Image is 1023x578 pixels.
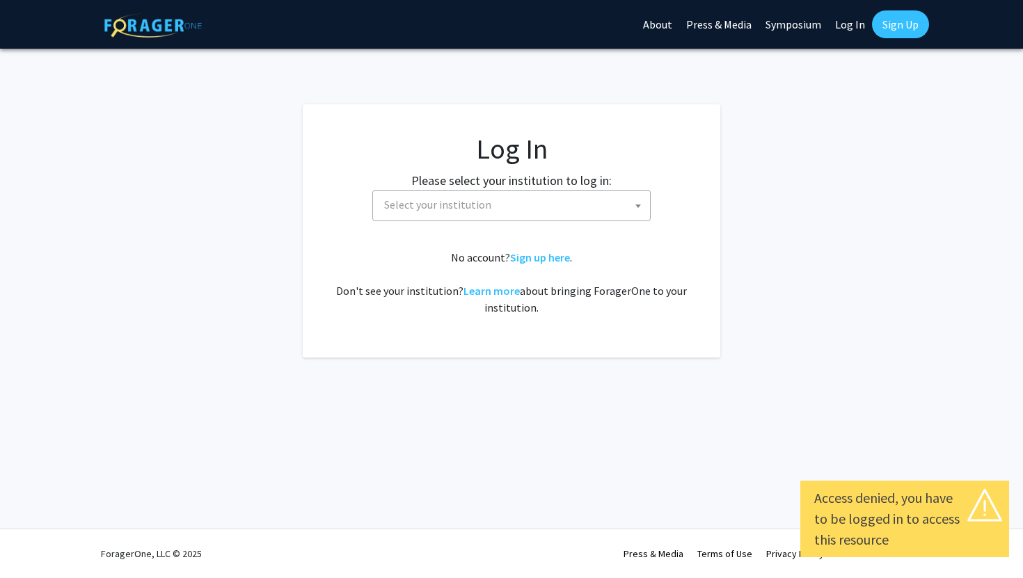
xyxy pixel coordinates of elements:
[510,250,570,264] a: Sign up here
[104,13,202,38] img: ForagerOne Logo
[766,547,824,560] a: Privacy Policy
[463,284,520,298] a: Learn more about bringing ForagerOne to your institution
[697,547,752,560] a: Terms of Use
[872,10,929,38] a: Sign Up
[372,190,651,221] span: Select your institution
[331,132,692,166] h1: Log In
[101,529,202,578] div: ForagerOne, LLC © 2025
[331,249,692,316] div: No account? . Don't see your institution? about bringing ForagerOne to your institution.
[624,547,683,560] a: Press & Media
[814,488,995,550] div: Access denied, you have to be logged in to access this resource
[384,198,491,211] span: Select your institution
[379,191,650,219] span: Select your institution
[411,171,612,190] label: Please select your institution to log in:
